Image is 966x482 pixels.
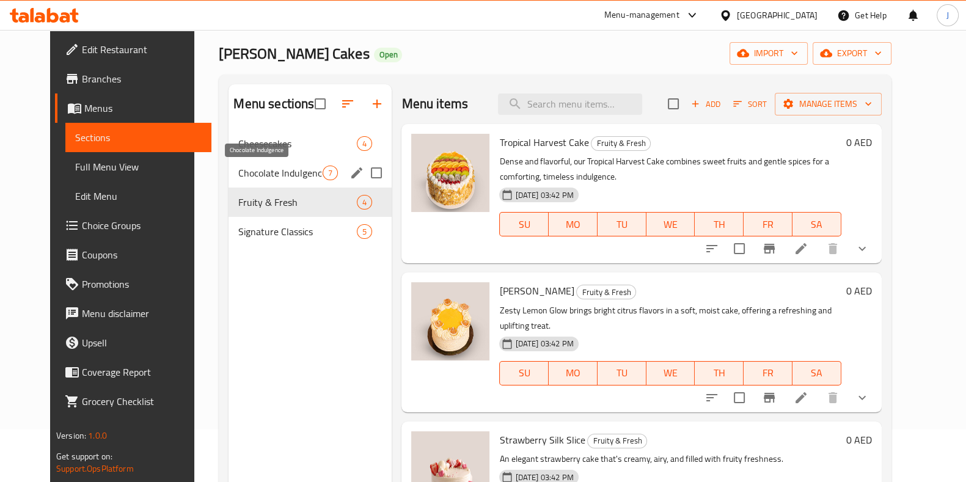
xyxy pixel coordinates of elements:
[238,195,357,210] div: Fruity & Fresh
[411,282,489,360] img: Zesty Lemon Glow
[55,240,211,269] a: Coupons
[554,216,593,233] span: MO
[82,306,202,321] span: Menu disclaimer
[822,46,882,61] span: export
[651,364,690,382] span: WE
[651,216,690,233] span: WE
[219,40,369,67] span: [PERSON_NAME] Cakes
[233,95,314,113] h2: Menu sections
[695,212,744,236] button: TH
[700,216,739,233] span: TH
[689,97,722,111] span: Add
[75,130,202,145] span: Sections
[739,46,798,61] span: import
[229,158,392,188] div: Chocolate Indulgence7edit
[55,211,211,240] a: Choice Groups
[499,361,549,385] button: SU
[846,134,872,151] h6: 0 AED
[357,197,371,208] span: 4
[362,89,392,119] button: Add section
[55,93,211,123] a: Menus
[695,361,744,385] button: TH
[307,91,333,117] span: Select all sections
[733,97,767,111] span: Sort
[855,241,869,256] svg: Show Choices
[238,166,323,180] span: Chocolate Indulgence
[333,89,362,119] span: Sort sections
[357,138,371,150] span: 4
[82,277,202,291] span: Promotions
[499,133,588,152] span: Tropical Harvest Cake
[499,431,585,449] span: Strawberry Silk Slice
[82,42,202,57] span: Edit Restaurant
[697,234,726,263] button: sort-choices
[813,42,891,65] button: export
[755,383,784,412] button: Branch-specific-item
[56,448,112,464] span: Get support on:
[82,335,202,350] span: Upsell
[82,365,202,379] span: Coverage Report
[323,167,337,179] span: 7
[818,383,847,412] button: delete
[82,218,202,233] span: Choice Groups
[505,216,544,233] span: SU
[56,461,134,477] a: Support.OpsPlatform
[357,226,371,238] span: 5
[357,224,372,239] div: items
[55,269,211,299] a: Promotions
[748,216,788,233] span: FR
[794,390,808,405] a: Edit menu item
[229,124,392,251] nav: Menu sections
[505,364,544,382] span: SU
[846,431,872,448] h6: 0 AED
[323,166,338,180] div: items
[82,71,202,86] span: Branches
[686,95,725,114] button: Add
[238,136,357,151] div: Cheesecakes
[602,216,642,233] span: TU
[554,364,593,382] span: MO
[818,234,847,263] button: delete
[374,49,402,60] span: Open
[549,212,598,236] button: MO
[357,136,372,151] div: items
[82,247,202,262] span: Coupons
[602,364,642,382] span: TU
[65,123,211,152] a: Sections
[946,9,949,22] span: J
[730,42,808,65] button: import
[55,299,211,328] a: Menu disclaimer
[604,8,679,23] div: Menu-management
[75,159,202,174] span: Full Menu View
[797,364,836,382] span: SA
[792,212,841,236] button: SA
[846,282,872,299] h6: 0 AED
[576,285,636,299] div: Fruity & Fresh
[229,188,392,217] div: Fruity & Fresh4
[65,152,211,181] a: Full Menu View
[510,189,578,201] span: [DATE] 03:42 PM
[785,97,872,112] span: Manage items
[588,434,646,448] span: Fruity & Fresh
[744,212,792,236] button: FR
[646,361,695,385] button: WE
[726,236,752,261] span: Select to update
[591,136,651,151] div: Fruity & Fresh
[229,217,392,246] div: Signature Classics5
[55,64,211,93] a: Branches
[792,361,841,385] button: SA
[775,93,882,115] button: Manage items
[591,136,650,150] span: Fruity & Fresh
[84,101,202,115] span: Menus
[855,390,869,405] svg: Show Choices
[499,451,841,467] p: An elegant strawberry cake that's creamy, airy, and filled with fruity freshness.
[730,95,770,114] button: Sort
[499,212,549,236] button: SU
[748,364,788,382] span: FR
[348,164,366,182] button: edit
[55,387,211,416] a: Grocery Checklist
[75,189,202,203] span: Edit Menu
[82,394,202,409] span: Grocery Checklist
[499,282,574,300] span: [PERSON_NAME]
[744,361,792,385] button: FR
